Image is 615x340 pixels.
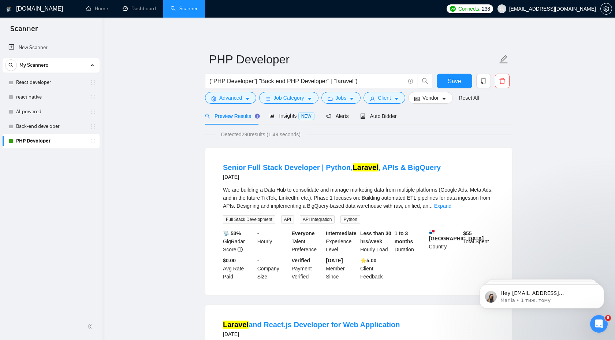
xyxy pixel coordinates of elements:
a: Senior Full Stack Developer | Python,Laravel, APIs & BigQuery [223,163,441,171]
span: search [205,114,210,119]
span: user [370,96,375,101]
span: search [418,78,432,84]
span: setting [211,96,216,101]
span: Connects: [458,5,480,13]
span: Jobs [336,94,347,102]
mark: Laravel [353,163,379,171]
div: Duration [393,229,428,254]
a: PHP Developer [16,134,86,148]
div: Member Since [324,256,359,281]
span: area-chart [269,113,275,118]
span: My Scanners [19,58,48,73]
a: Reset All [459,94,479,102]
span: idcard [414,96,420,101]
span: NEW [298,112,314,120]
span: API [281,215,294,223]
span: Detected 290 results (1.49 seconds) [216,130,306,138]
div: Country [428,229,462,254]
a: New Scanner [8,40,94,55]
button: delete [495,74,510,88]
button: settingAdvancedcaret-down [205,92,256,104]
b: [DATE] [326,258,343,263]
div: Tooltip anchor [254,113,261,119]
a: Expand [434,203,451,209]
button: barsJob Categorycaret-down [259,92,318,104]
span: holder [90,138,96,144]
img: upwork-logo.png [450,6,456,12]
span: copy [477,78,491,84]
input: Scanner name... [209,50,497,69]
span: info-circle [408,79,413,84]
a: searchScanner [171,5,198,12]
b: Verified [292,258,310,263]
b: 📡 53% [223,230,241,236]
div: [DATE] [223,173,441,181]
button: copy [476,74,491,88]
button: folderJobscaret-down [321,92,361,104]
button: search [418,74,432,88]
span: Vendor [422,94,439,102]
div: Hourly Load [359,229,393,254]
div: Payment Verified [290,256,325,281]
span: caret-down [394,96,399,101]
span: caret-down [245,96,250,101]
span: folder [328,96,333,101]
span: Preview Results [205,113,258,119]
span: delete [495,78,509,84]
span: 8 [605,315,611,321]
span: robot [360,114,365,119]
button: userClientcaret-down [364,92,405,104]
a: dashboardDashboard [123,5,156,12]
b: - [257,258,259,263]
a: homeHome [86,5,108,12]
span: Hey [EMAIL_ADDRESS][DOMAIN_NAME], Looks like your Upwork agency Azon5 ran out of connects. We rec... [32,21,126,122]
span: Job Category [273,94,304,102]
b: $ 55 [463,230,471,236]
div: Company Size [256,256,290,281]
span: Insights [269,113,314,119]
li: New Scanner [3,40,100,55]
iframe: Intercom live chat [590,315,608,333]
b: Intermediate [326,230,356,236]
span: notification [326,114,331,119]
div: Talent Preference [290,229,325,254]
span: Scanner [4,23,44,39]
span: holder [90,109,96,115]
span: caret-down [441,96,447,101]
span: user [499,6,504,11]
a: Laraveland React.js Developer for Web Application [223,321,400,329]
span: double-left [87,323,94,330]
div: [DATE] [223,330,400,339]
span: caret-down [349,96,354,101]
b: 1 to 3 months [395,230,413,244]
span: holder [90,94,96,100]
li: My Scanners [3,58,100,148]
div: Avg Rate Paid [221,256,256,281]
button: idcardVendorcaret-down [408,92,453,104]
b: ⭐️ 5.00 [360,258,376,263]
b: $0.00 [223,258,236,263]
span: ... [428,203,433,209]
b: Everyone [292,230,315,236]
span: info-circle [238,247,243,252]
b: Less than 30 hrs/week [360,230,391,244]
a: setting [600,6,612,12]
button: Save [437,74,472,88]
span: bars [265,96,271,101]
input: Search Freelance Jobs... [209,77,405,86]
span: Alerts [326,113,349,119]
img: 🇵🇦 [429,229,435,234]
span: API Integration [300,215,335,223]
div: Total Spent [462,229,496,254]
div: Client Feedback [359,256,393,281]
img: logo [6,3,11,15]
span: holder [90,123,96,129]
span: 238 [482,5,490,13]
b: - [257,230,259,236]
span: Save [448,77,461,86]
span: Python [340,215,360,223]
span: edit [499,55,508,64]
